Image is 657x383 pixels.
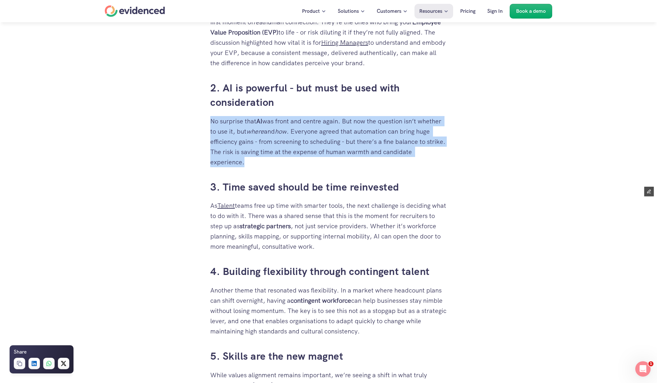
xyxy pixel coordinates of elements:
a: 2. AI is powerful - but must be used with consideration [210,81,402,109]
a: Hiring Managers [321,38,368,47]
button: Edit Framer Content [644,187,654,196]
em: how [275,127,287,136]
p: Solutions [338,7,359,15]
a: Book a demo [510,4,552,19]
p: Sign In [487,7,503,15]
a: Pricing [455,4,480,19]
a: Home [105,5,165,17]
h6: Share [14,348,27,356]
iframe: Intercom live chat [635,361,651,377]
em: where [246,127,264,136]
span: 1 [648,361,653,366]
strong: AI [256,117,262,125]
a: Talent [217,201,235,210]
strong: contingent workforce [290,296,351,305]
p: Book a demo [516,7,546,15]
p: Another theme that resonated was flexibility. In a market where headcount plans can shift overnig... [210,285,447,336]
p: Pricing [460,7,475,15]
a: 5. Skills are the new magnet [210,349,343,363]
a: 3. Time saved should be time reinvested [210,180,399,194]
p: Customers [377,7,401,15]
p: No surprise that was front and centre again. But now the question isn’t whether to use it, but an... [210,116,447,167]
strong: strategic partners [240,222,291,230]
p: Product [302,7,320,15]
a: 4. Building flexibility through contingent talent [210,265,430,278]
p: As teams free up time with smarter tools, the next challenge is deciding what to do with it. Ther... [210,200,447,252]
a: Sign In [483,4,507,19]
p: Resources [419,7,442,15]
